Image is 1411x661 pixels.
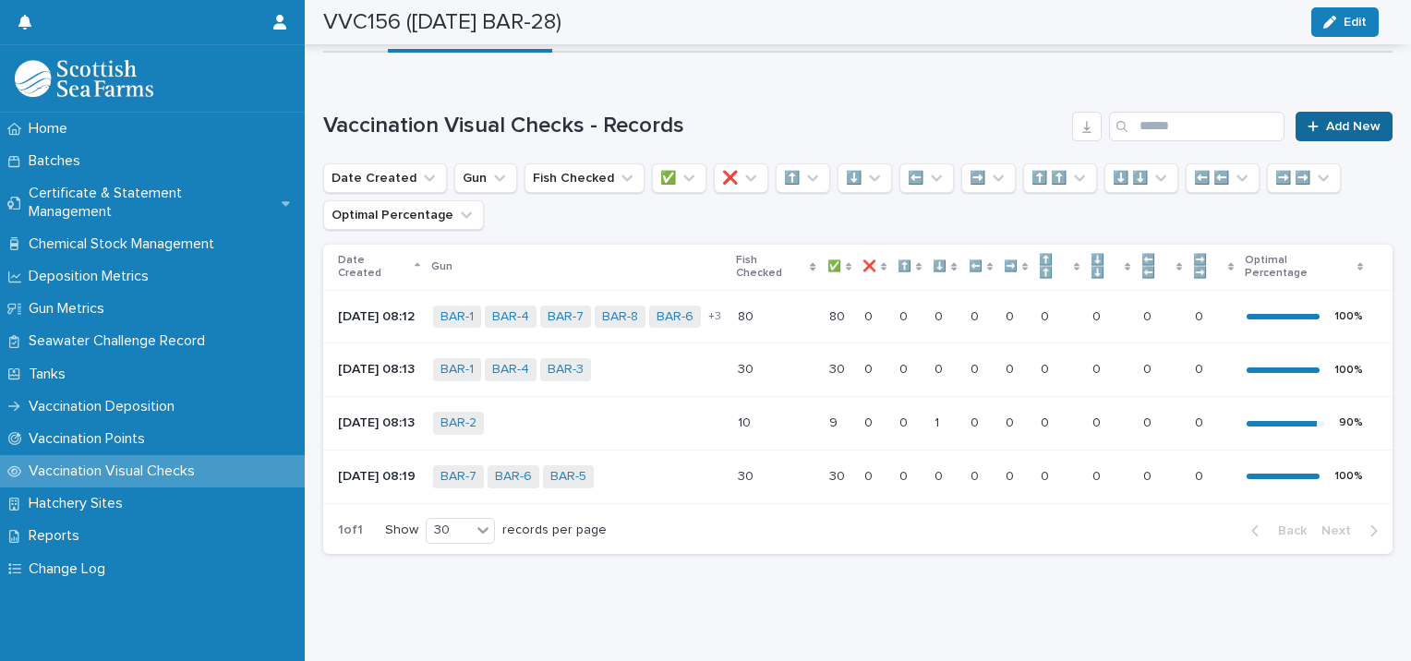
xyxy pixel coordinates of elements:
button: Edit [1311,7,1379,37]
button: ❌ [714,163,768,193]
p: ⬆️ ⬆️ [1039,250,1068,284]
img: uOABhIYSsOPhGJQdTwEw [15,60,153,97]
h1: Vaccination Visual Checks - Records [323,113,1065,139]
a: BAR-3 [548,362,584,378]
p: 0 [1041,306,1053,325]
a: BAR-6 [657,309,693,325]
p: Seawater Challenge Record [21,332,220,350]
p: [DATE] 08:13 [338,362,418,378]
p: 0 [1143,465,1155,485]
button: Back [1236,523,1314,539]
p: 0 [935,306,947,325]
p: Chemical Stock Management [21,235,229,253]
p: ⬅️ ⬅️ [1141,250,1171,284]
div: 100 % [1334,364,1363,377]
button: ⬆️ [776,163,830,193]
p: 80 [738,306,757,325]
a: BAR-1 [440,362,474,378]
p: Gun Metrics [21,300,119,318]
p: ⬇️ ⬇️ [1091,250,1120,284]
p: 30 [738,465,757,485]
p: 0 [1041,358,1053,378]
p: Vaccination Points [21,430,160,448]
p: 0 [1143,306,1155,325]
p: 1 [935,412,943,431]
a: BAR-5 [550,469,586,485]
p: 0 [899,306,911,325]
p: 0 [935,358,947,378]
p: [DATE] 08:19 [338,469,418,485]
p: Gun [431,257,452,277]
p: 0 [1092,465,1104,485]
div: 100 % [1334,470,1363,483]
tr: [DATE] 08:19BAR-7 BAR-6 BAR-5 3030 3030 00 00 00 00 00 00 00 00 00 100% [323,450,1393,503]
tr: [DATE] 08:12BAR-1 BAR-4 BAR-7 BAR-8 BAR-6 +38080 8080 00 00 00 00 00 00 00 00 00 100% [323,290,1393,343]
a: BAR-8 [602,309,638,325]
p: Optimal Percentage [1245,250,1353,284]
p: 0 [1143,412,1155,431]
p: 30 [738,358,757,378]
p: Certificate & Statement Management [21,185,282,220]
p: 0 [971,465,983,485]
tr: [DATE] 08:13BAR-2 1010 99 00 00 11 00 00 00 00 00 00 90% [323,397,1393,451]
p: ✅ [827,257,841,277]
p: 0 [899,465,911,485]
button: ➡️ ➡️ [1267,163,1341,193]
p: 0 [864,358,876,378]
p: Change Log [21,560,120,578]
p: 0 [864,306,876,325]
p: 0 [864,465,876,485]
button: ⬅️ [899,163,954,193]
button: ✅ [652,163,706,193]
a: BAR-7 [440,469,476,485]
p: 0 [1041,412,1053,431]
button: ⬅️ ⬅️ [1186,163,1260,193]
div: 90 % [1339,416,1363,429]
p: Batches [21,152,95,170]
div: Search [1109,112,1284,141]
p: 0 [1143,358,1155,378]
p: 0 [1041,465,1053,485]
p: Vaccination Deposition [21,398,189,415]
a: BAR-1 [440,309,474,325]
p: ⬆️ [898,257,911,277]
p: 0 [971,306,983,325]
a: BAR-4 [492,362,529,378]
p: 30 [829,358,849,378]
p: Fish Checked [736,250,805,284]
p: records per page [502,523,607,538]
button: Optimal Percentage [323,200,484,230]
p: 0 [899,358,911,378]
p: [DATE] 08:12 [338,309,418,325]
p: 10 [738,412,754,431]
p: 0 [971,412,983,431]
a: BAR-7 [548,309,584,325]
tr: [DATE] 08:13BAR-1 BAR-4 BAR-3 3030 3030 00 00 00 00 00 00 00 00 00 100% [323,343,1393,397]
p: 0 [899,412,911,431]
a: BAR-4 [492,309,529,325]
button: ➡️ [961,163,1016,193]
button: Next [1314,523,1393,539]
a: Add New [1296,112,1393,141]
p: Hatchery Sites [21,495,138,512]
a: BAR-6 [495,469,532,485]
div: 30 [427,521,471,540]
p: ❌ [862,257,876,277]
p: 0 [935,465,947,485]
p: 0 [1195,358,1207,378]
p: Show [385,523,418,538]
p: ➡️ ➡️ [1193,250,1223,284]
span: Back [1267,524,1307,537]
p: ➡️ [1004,257,1018,277]
p: [DATE] 08:13 [338,415,418,431]
button: Fish Checked [525,163,645,193]
p: 0 [1092,358,1104,378]
a: BAR-2 [440,415,476,431]
div: 100 % [1334,310,1363,323]
p: 1 of 1 [323,508,378,553]
p: 9 [829,412,841,431]
p: 0 [1006,465,1018,485]
p: 0 [1195,465,1207,485]
span: + 3 [708,311,721,322]
p: 0 [1006,412,1018,431]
